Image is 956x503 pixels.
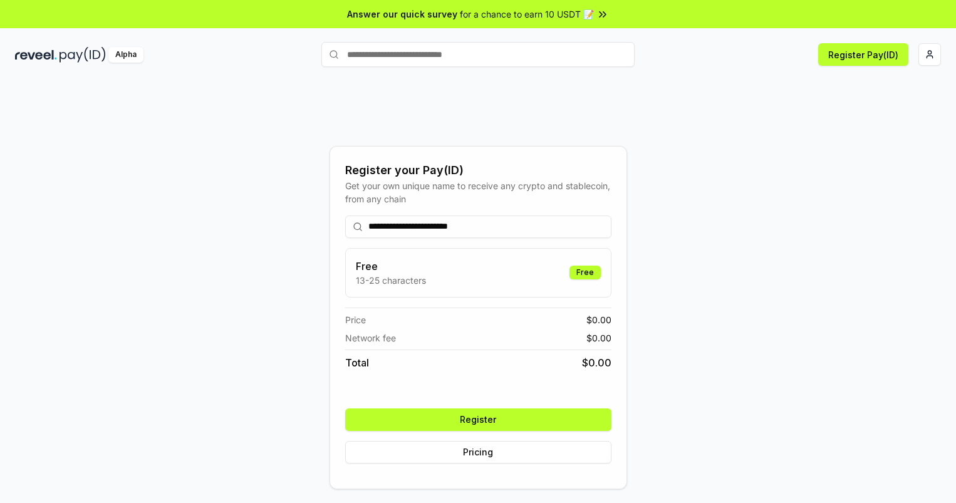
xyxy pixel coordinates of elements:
[345,331,396,345] span: Network fee
[818,43,908,66] button: Register Pay(ID)
[345,441,611,464] button: Pricing
[569,266,601,279] div: Free
[582,355,611,370] span: $ 0.00
[460,8,594,21] span: for a chance to earn 10 USDT 📝
[60,47,106,63] img: pay_id
[347,8,457,21] span: Answer our quick survey
[108,47,143,63] div: Alpha
[356,274,426,287] p: 13-25 characters
[345,313,366,326] span: Price
[345,355,369,370] span: Total
[15,47,57,63] img: reveel_dark
[345,162,611,179] div: Register your Pay(ID)
[345,408,611,431] button: Register
[586,331,611,345] span: $ 0.00
[586,313,611,326] span: $ 0.00
[345,179,611,205] div: Get your own unique name to receive any crypto and stablecoin, from any chain
[356,259,426,274] h3: Free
